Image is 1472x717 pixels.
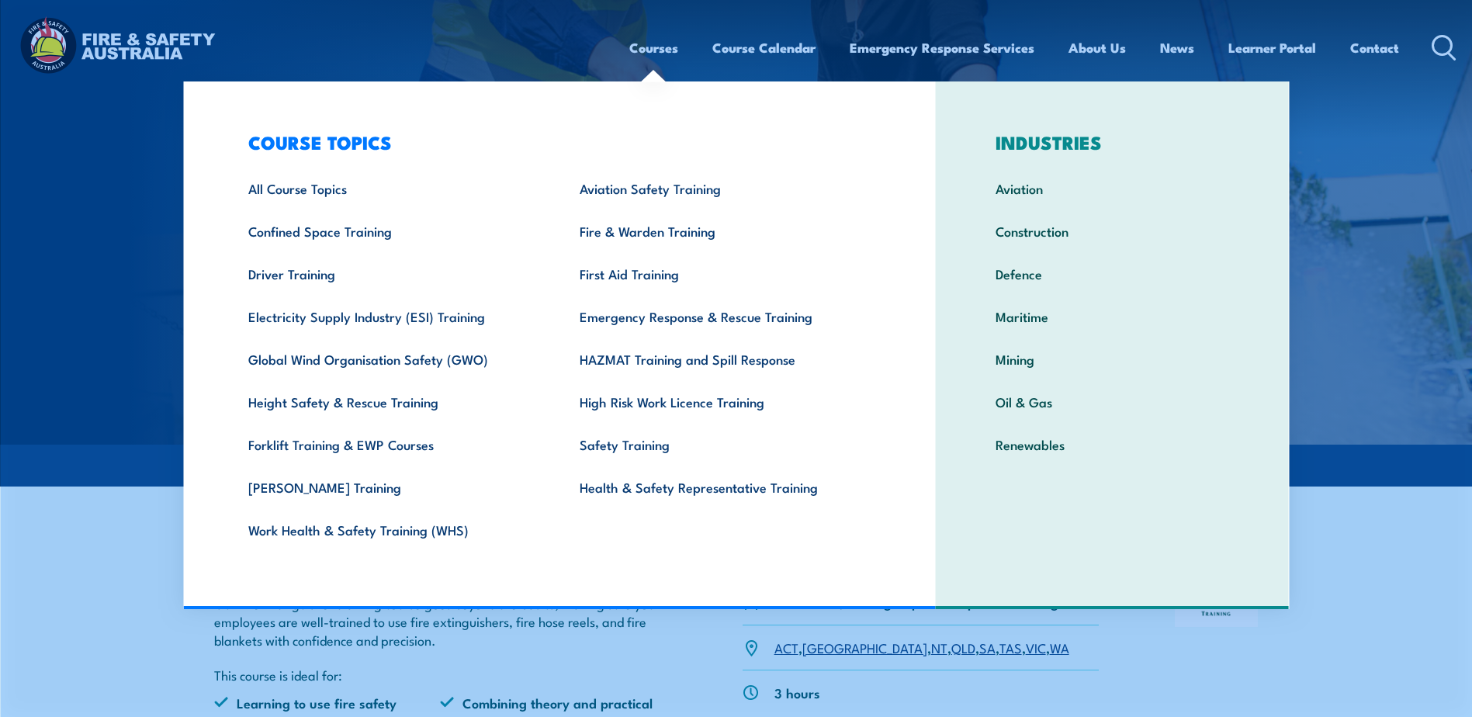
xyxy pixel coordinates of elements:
[214,594,667,649] p: Our Fire Extinguisher training course goes beyond the basics, making sure your employees are well...
[556,295,887,338] a: Emergency Response & Rescue Training
[224,380,556,423] a: Height Safety & Rescue Training
[774,638,798,656] a: ACT
[712,27,816,68] a: Course Calendar
[1026,638,1046,656] a: VIC
[802,638,927,656] a: [GEOGRAPHIC_DATA]
[979,638,996,656] a: SA
[1228,27,1316,68] a: Learner Portal
[972,338,1253,380] a: Mining
[224,295,556,338] a: Electricity Supply Industry (ESI) Training
[556,338,887,380] a: HAZMAT Training and Spill Response
[972,295,1253,338] a: Maritime
[224,508,556,551] a: Work Health & Safety Training (WHS)
[224,210,556,252] a: Confined Space Training
[214,666,667,684] p: This course is ideal for:
[1050,638,1069,656] a: WA
[629,27,678,68] a: Courses
[774,593,1065,611] p: Individuals, Small groups or Corporate bookings
[556,210,887,252] a: Fire & Warden Training
[774,684,820,701] p: 3 hours
[972,167,1253,210] a: Aviation
[1160,27,1194,68] a: News
[224,252,556,295] a: Driver Training
[224,338,556,380] a: Global Wind Organisation Safety (GWO)
[224,423,556,466] a: Forklift Training & EWP Courses
[556,466,887,508] a: Health & Safety Representative Training
[224,167,556,210] a: All Course Topics
[774,639,1069,656] p: , , , , , , ,
[1068,27,1126,68] a: About Us
[972,380,1253,423] a: Oil & Gas
[972,210,1253,252] a: Construction
[556,167,887,210] a: Aviation Safety Training
[850,27,1034,68] a: Emergency Response Services
[224,131,887,153] h3: COURSE TOPICS
[972,131,1253,153] h3: INDUSTRIES
[556,423,887,466] a: Safety Training
[556,252,887,295] a: First Aid Training
[1350,27,1399,68] a: Contact
[951,638,975,656] a: QLD
[972,423,1253,466] a: Renewables
[224,466,556,508] a: [PERSON_NAME] Training
[931,638,947,656] a: NT
[999,638,1022,656] a: TAS
[972,252,1253,295] a: Defence
[556,380,887,423] a: High Risk Work Licence Training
